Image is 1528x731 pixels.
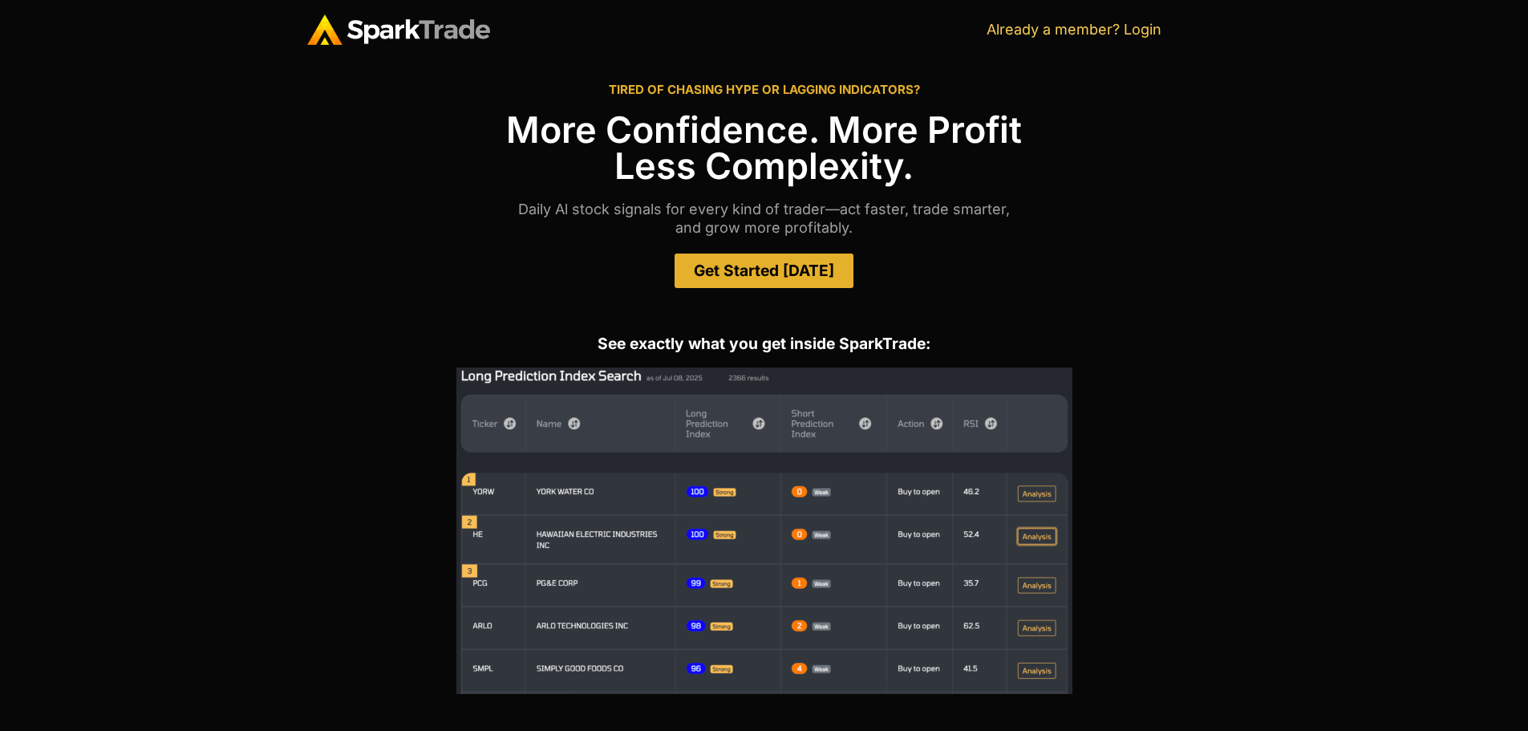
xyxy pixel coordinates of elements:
[987,21,1161,38] a: Already a member? Login
[307,336,1222,351] h2: See exactly what you get inside SparkTrade:
[307,83,1222,95] h2: TIRED OF CHASING HYPE OR LAGGING INDICATORS?
[675,254,853,288] a: Get Started [DATE]
[694,263,834,278] span: Get Started [DATE]
[307,200,1222,238] p: Daily Al stock signals for every kind of trader—act faster, trade smarter, and grow more profitably.
[307,112,1222,184] h1: More Confidence. More Profit Less Complexity.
